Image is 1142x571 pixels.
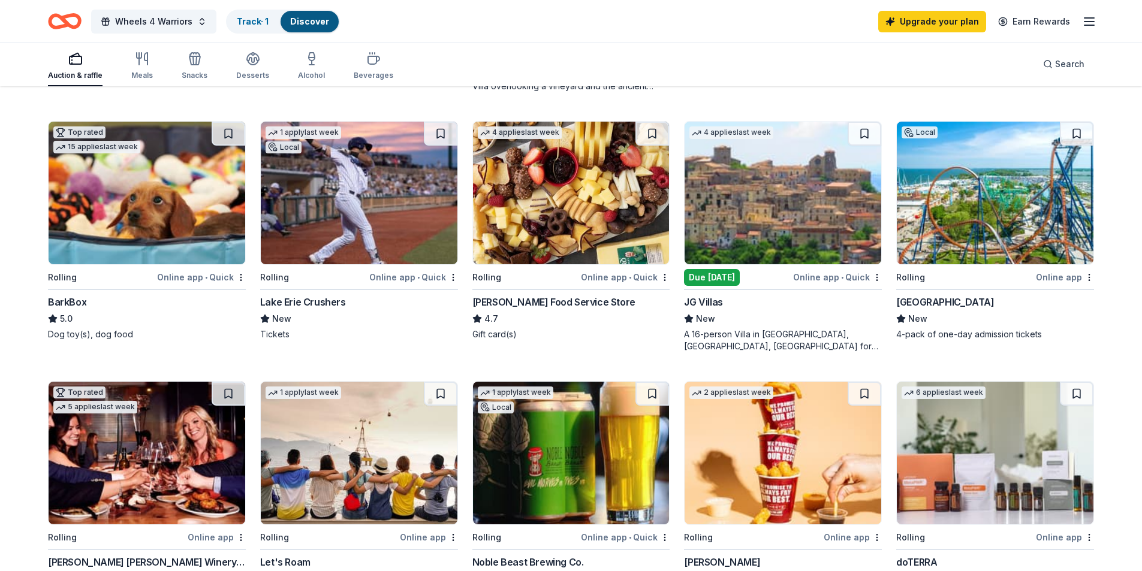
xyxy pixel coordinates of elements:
[354,47,393,86] button: Beverages
[908,312,927,326] span: New
[684,295,722,309] div: JG Villas
[878,11,986,32] a: Upgrade your plan
[400,530,458,545] div: Online app
[266,386,341,399] div: 1 apply last week
[260,328,458,340] div: Tickets
[53,141,140,153] div: 15 applies last week
[131,71,153,80] div: Meals
[581,530,670,545] div: Online app Quick
[290,16,329,26] a: Discover
[684,530,713,545] div: Rolling
[473,382,670,524] img: Image for Noble Beast Brewing Co.
[841,273,843,282] span: •
[1055,57,1084,71] span: Search
[236,47,269,86] button: Desserts
[260,270,289,285] div: Rolling
[897,382,1093,524] img: Image for doTERRA
[261,122,457,264] img: Image for Lake Erie Crushers
[581,270,670,285] div: Online app Quick
[53,126,106,138] div: Top rated
[896,555,937,569] div: doTERRA
[60,312,73,326] span: 5.0
[48,47,103,86] button: Auction & raffle
[1033,52,1094,76] button: Search
[684,269,740,286] div: Due [DATE]
[473,122,670,264] img: Image for Gordon Food Service Store
[226,10,340,34] button: Track· 1Discover
[897,122,1093,264] img: Image for Cedar Point
[478,401,514,413] div: Local
[182,71,207,80] div: Snacks
[48,555,246,569] div: [PERSON_NAME] [PERSON_NAME] Winery and Restaurants
[478,126,562,139] div: 4 applies last week
[157,270,246,285] div: Online app Quick
[629,273,631,282] span: •
[793,270,882,285] div: Online app Quick
[902,386,986,399] div: 6 applies last week
[49,382,245,524] img: Image for Cooper's Hawk Winery and Restaurants
[53,386,106,398] div: Top rated
[237,16,269,26] a: Track· 1
[684,121,882,352] a: Image for JG Villas4 applieslast weekDue [DATE]Online app•QuickJG VillasNewA 16-person Villa in [...
[131,47,153,86] button: Meals
[272,312,291,326] span: New
[236,71,269,80] div: Desserts
[182,47,207,86] button: Snacks
[369,270,458,285] div: Online app Quick
[260,121,458,340] a: Image for Lake Erie Crushers1 applylast weekLocalRollingOnline app•QuickLake Erie CrushersNewTickets
[685,122,881,264] img: Image for JG Villas
[478,386,553,399] div: 1 apply last week
[472,530,501,545] div: Rolling
[48,270,77,285] div: Rolling
[48,295,86,309] div: BarkBox
[991,11,1077,32] a: Earn Rewards
[188,530,246,545] div: Online app
[298,47,325,86] button: Alcohol
[472,270,501,285] div: Rolling
[902,126,938,138] div: Local
[472,121,670,340] a: Image for Gordon Food Service Store4 applieslast weekRollingOnline app•Quick[PERSON_NAME] Food Se...
[629,533,631,542] span: •
[696,312,715,326] span: New
[260,555,311,569] div: Let's Roam
[417,273,420,282] span: •
[91,10,216,34] button: Wheels 4 Warriors
[260,530,289,545] div: Rolling
[53,401,137,413] div: 5 applies last week
[49,122,245,264] img: Image for BarkBox
[48,7,82,35] a: Home
[824,530,882,545] div: Online app
[205,273,207,282] span: •
[472,328,670,340] div: Gift card(s)
[472,295,635,309] div: [PERSON_NAME] Food Service Store
[266,126,341,139] div: 1 apply last week
[298,71,325,80] div: Alcohol
[48,328,246,340] div: Dog toy(s), dog food
[896,530,925,545] div: Rolling
[896,328,1094,340] div: 4-pack of one-day admission tickets
[261,382,457,524] img: Image for Let's Roam
[472,555,584,569] div: Noble Beast Brewing Co.
[689,386,773,399] div: 2 applies last week
[115,14,192,29] span: Wheels 4 Warriors
[896,121,1094,340] a: Image for Cedar PointLocalRollingOnline app[GEOGRAPHIC_DATA]New4-pack of one-day admission tickets
[689,126,773,139] div: 4 applies last week
[684,555,760,569] div: [PERSON_NAME]
[48,530,77,545] div: Rolling
[896,295,994,309] div: [GEOGRAPHIC_DATA]
[685,382,881,524] img: Image for Sheetz
[48,71,103,80] div: Auction & raffle
[266,141,302,153] div: Local
[1036,270,1094,285] div: Online app
[684,328,882,352] div: A 16-person Villa in [GEOGRAPHIC_DATA], [GEOGRAPHIC_DATA], [GEOGRAPHIC_DATA] for 7days/6nights (R...
[354,71,393,80] div: Beverages
[1036,530,1094,545] div: Online app
[484,312,498,326] span: 4.7
[260,295,346,309] div: Lake Erie Crushers
[48,121,246,340] a: Image for BarkBoxTop rated15 applieslast weekRollingOnline app•QuickBarkBox5.0Dog toy(s), dog food
[896,270,925,285] div: Rolling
